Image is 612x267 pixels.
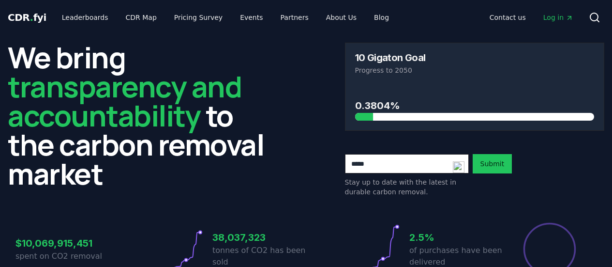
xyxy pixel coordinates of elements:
[473,154,512,173] button: Submit
[118,9,164,26] a: CDR Map
[345,177,469,197] p: Stay up to date with the latest in durable carbon removal.
[15,251,109,262] p: spent on CO2 removal
[355,53,426,63] h3: 10 Gigaton Goal
[482,9,581,26] nav: Main
[212,230,306,245] h3: 38,037,323
[273,9,316,26] a: Partners
[543,13,573,22] span: Log in
[30,12,33,23] span: .
[366,9,397,26] a: Blog
[232,9,270,26] a: Events
[453,161,464,173] img: npw-badge-icon.svg
[8,66,241,135] span: transparency and accountability
[409,230,503,245] h3: 2.5%
[318,9,364,26] a: About Us
[8,11,46,24] a: CDR.fyi
[355,65,595,75] p: Progress to 2050
[166,9,230,26] a: Pricing Survey
[54,9,116,26] a: Leaderboards
[8,12,46,23] span: CDR fyi
[8,43,268,188] h2: We bring to the carbon removal market
[15,236,109,251] h3: $10,069,915,451
[482,9,534,26] a: Contact us
[536,9,581,26] a: Log in
[355,98,595,113] h3: 0.3804%
[54,9,397,26] nav: Main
